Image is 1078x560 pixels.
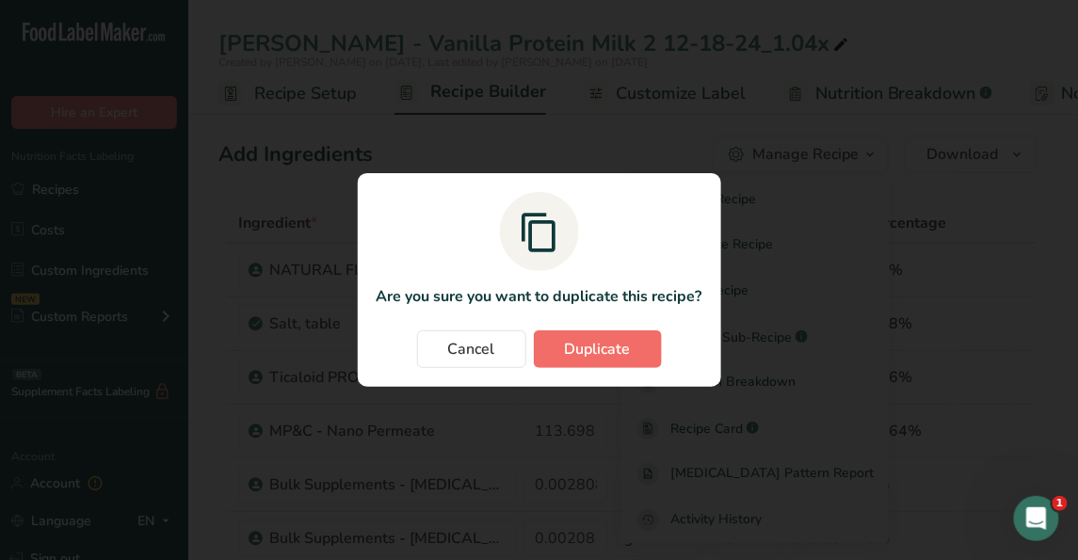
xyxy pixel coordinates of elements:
span: 1 [1053,496,1068,511]
button: Cancel [417,330,526,368]
button: Duplicate [534,330,662,368]
p: Are you sure you want to duplicate this recipe? [377,285,702,308]
iframe: Intercom live chat [1014,496,1059,541]
span: Duplicate [565,338,631,360]
span: Cancel [448,338,495,360]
